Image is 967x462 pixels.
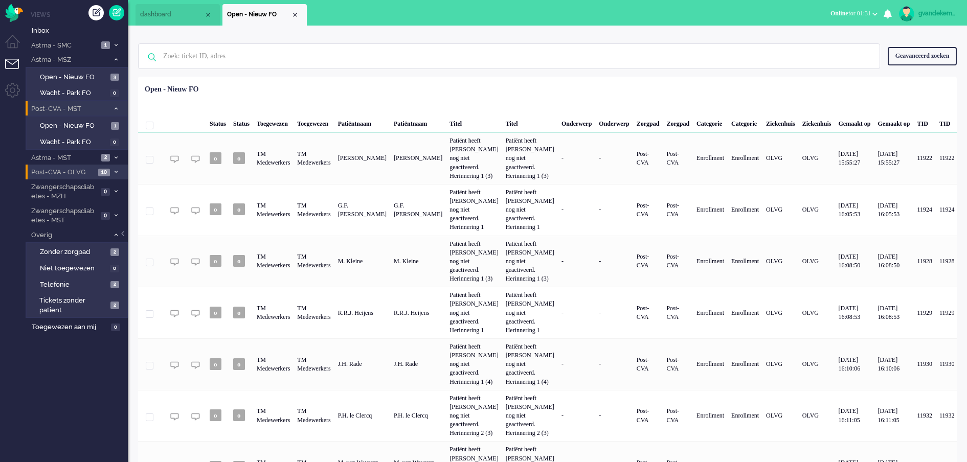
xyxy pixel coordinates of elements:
div: Post-CVA [633,390,663,442]
div: - [595,184,633,236]
span: Telefonie [40,280,108,290]
div: Enrollment [693,236,728,287]
div: P.H. le Clercq [334,390,390,442]
div: OLVG [762,390,799,442]
span: Online [830,10,848,17]
span: 0 [110,138,119,146]
div: Post-CVA [633,184,663,236]
span: o [233,307,245,318]
div: 11924 [936,184,958,236]
div: [DATE] 16:11:05 [874,390,913,442]
div: Patiënt heeft [PERSON_NAME] nog niet geactiveerd. Herinnering 1 (4) [502,338,558,390]
a: Telefonie 2 [30,279,127,290]
a: Tickets zonder patient 2 [30,294,127,315]
div: Post-CVA [633,287,663,338]
a: Quick Ticket [109,5,124,20]
div: 11924 [913,184,936,236]
img: ic_chat_grey.svg [191,258,200,266]
div: M. Kleine [334,236,390,287]
div: 11932 [936,390,958,442]
span: Astma - MST [30,153,98,163]
img: ic_chat_grey.svg [191,155,200,164]
div: TM Medewerkers [253,184,294,236]
span: 1 [111,122,119,130]
span: Open - Nieuw FO [40,73,108,82]
div: Onderwerp [558,112,595,132]
span: o [233,255,245,267]
div: Ziekenhuis [762,112,799,132]
div: J.H. Rade [390,338,446,390]
span: 2 [110,302,119,309]
a: Zonder zorgpad 2 [30,246,127,257]
div: Categorie [693,112,728,132]
img: ic_chat_grey.svg [191,412,200,421]
div: TM Medewerkers [294,184,334,236]
span: o [210,152,221,164]
div: OLVG [762,287,799,338]
span: Tickets zonder patient [39,296,107,315]
div: OLVG [799,390,835,442]
div: TM Medewerkers [294,287,334,338]
div: 11930 [936,338,958,390]
div: Patiënt heeft [PERSON_NAME] nog niet geactiveerd. Herinnering 1 [502,287,558,338]
span: Post-CVA - MST [30,104,109,114]
div: [PERSON_NAME] [334,132,390,184]
a: Wacht - Park FO 0 [30,87,127,98]
div: 11922 [913,132,936,184]
div: Enrollment [728,132,762,184]
img: ic_chat_grey.svg [191,206,200,215]
div: Patiënt heeft [PERSON_NAME] nog niet geactiveerd. Herinnering 1 (3) [446,132,502,184]
div: [DATE] 16:08:50 [835,236,874,287]
div: Patiënt heeft [PERSON_NAME] nog niet geactiveerd. Herinnering 1 (3) [446,236,502,287]
div: Enrollment [693,338,728,390]
div: Patiënt heeft [PERSON_NAME] nog niet geactiveerd. Herinnering 1 (3) [502,132,558,184]
span: Open - Nieuw FO [40,121,108,131]
div: Geavanceerd zoeken [888,47,957,65]
img: ic_chat_grey.svg [170,412,179,421]
div: 11922 [936,132,958,184]
div: Patiënt heeft [PERSON_NAME] nog niet geactiveerd. Herinnering 2 (3) [446,390,502,442]
div: Enrollment [693,132,728,184]
div: 11932 [913,390,936,442]
span: 0 [110,265,119,272]
div: Zorgpad [663,112,693,132]
div: [DATE] 15:55:27 [835,132,874,184]
div: Zorgpad [633,112,663,132]
div: Status [230,112,253,132]
span: Post-CVA - OLVG [30,168,95,177]
a: Niet toegewezen 0 [30,262,127,273]
span: Astma - MSZ [30,55,109,65]
span: o [210,255,221,267]
div: Close tab [291,11,299,19]
div: Post-CVA [663,390,693,442]
div: - [595,132,633,184]
a: Toegewezen aan mij 0 [30,321,128,332]
div: OLVG [799,132,835,184]
span: o [233,409,245,421]
div: - [595,390,633,442]
div: Enrollment [728,390,762,442]
a: Inbox [30,25,128,36]
div: Patiënt heeft [PERSON_NAME] nog niet geactiveerd. Herinnering 1 [446,184,502,236]
img: ic_chat_grey.svg [170,309,179,318]
span: 0 [101,212,110,220]
span: Zwangerschapsdiabetes - MST [30,206,98,225]
div: Patiënt heeft [PERSON_NAME] nog niet geactiveerd. Herinnering 1 [502,184,558,236]
div: TM Medewerkers [253,236,294,287]
div: TM Medewerkers [253,132,294,184]
div: Enrollment [693,184,728,236]
div: Patiënt heeft [PERSON_NAME] nog niet geactiveerd. Herinnering 1 (4) [446,338,502,390]
span: 3 [110,74,119,81]
a: gvandekempe [897,6,957,21]
img: ic-search-icon.svg [139,44,165,71]
div: 11929 [936,287,958,338]
div: Post-CVA [633,338,663,390]
span: Toegewezen aan mij [32,322,108,332]
div: Ziekenhuis [799,112,835,132]
div: Onderwerp [595,112,633,132]
a: Open - Nieuw FO 1 [30,120,127,131]
div: TID [913,112,936,132]
li: View [222,4,307,26]
div: OLVG [762,132,799,184]
span: 1 [101,41,110,49]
